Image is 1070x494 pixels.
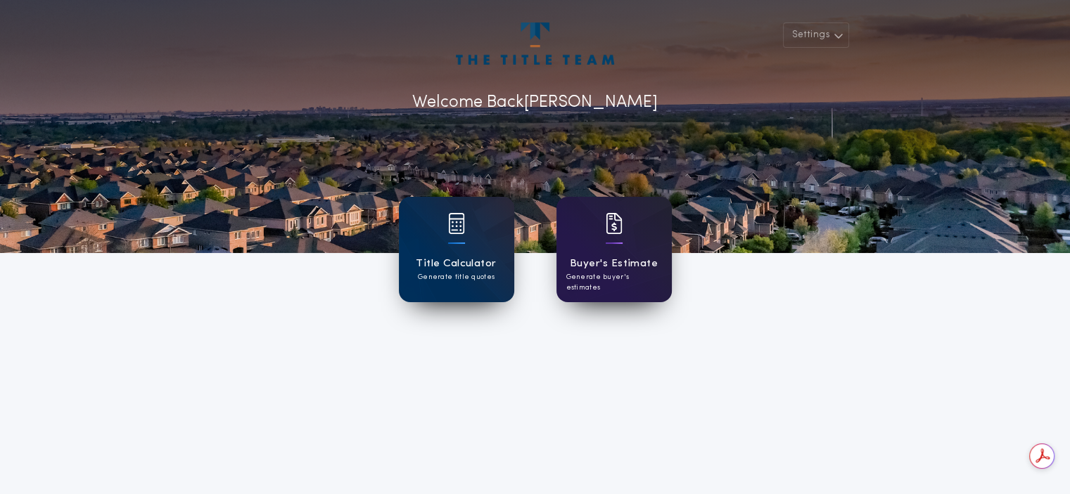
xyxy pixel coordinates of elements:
h1: Buyer's Estimate [570,256,658,272]
p: Generate title quotes [418,272,495,282]
h1: Title Calculator [416,256,496,272]
img: card icon [606,213,623,234]
img: card icon [448,213,465,234]
button: Settings [783,22,849,48]
p: Welcome Back [PERSON_NAME] [412,90,658,115]
a: card iconBuyer's EstimateGenerate buyer's estimates [556,197,672,302]
img: account-logo [456,22,613,65]
p: Generate buyer's estimates [566,272,662,293]
a: card iconTitle CalculatorGenerate title quotes [399,197,514,302]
